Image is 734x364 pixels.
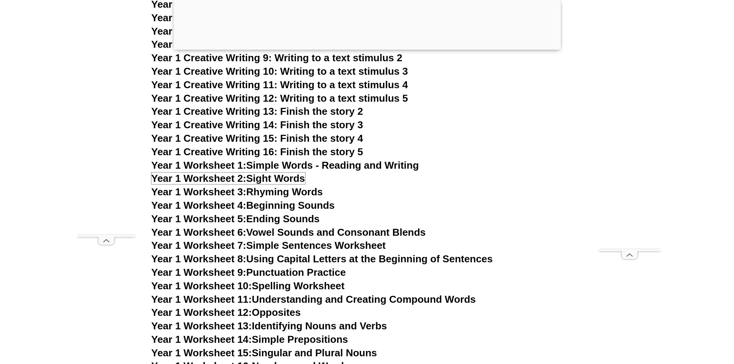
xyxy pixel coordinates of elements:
[151,12,382,23] a: Year 1 Creative Writing 6: Writing to a stimulus 5
[151,52,403,64] a: Year 1 Creative Writing 9: Writing to a text stimulus 2
[151,307,252,318] span: Year 1 Worksheet 12:
[151,133,363,144] a: Year 1 Creative Writing 15: Finish the story 4
[151,334,348,345] a: Year 1 Worksheet 14:Simple Prepositions
[151,267,247,278] span: Year 1 Worksheet 9:
[151,65,408,77] a: Year 1 Creative Writing 10: Writing to a text stimulus 3
[151,119,363,131] a: Year 1 Creative Writing 14: Finish the story 3
[606,277,734,364] iframe: Chat Widget
[151,159,419,171] a: Year 1 Worksheet 1:Simple Words - Reading and Writing
[151,92,408,104] a: Year 1 Creative Writing 12: Writing to a text stimulus 5
[151,213,247,225] span: Year 1 Worksheet 5:
[151,347,252,359] span: Year 1 Worksheet 15:
[151,347,377,359] a: Year 1 Worksheet 15:Singular and Plural Nouns
[151,294,476,305] a: Year 1 Worksheet 11:Understanding and Creating Compound Words
[151,320,252,332] span: Year 1 Worksheet 13:
[151,159,247,171] span: Year 1 Worksheet 1:
[151,173,305,184] a: Year 1 Worksheet 2:Sight Words
[151,200,247,211] span: Year 1 Worksheet 4:
[151,320,387,332] a: Year 1 Worksheet 13:Identifying Nouns and Verbs
[151,213,320,225] a: Year 1 Worksheet 5:Ending Sounds
[599,18,660,249] iframe: Advertisement
[151,173,247,184] span: Year 1 Worksheet 2:
[151,79,408,91] a: Year 1 Creative Writing 11: Writing to a text stimulus 4
[151,106,363,117] a: Year 1 Creative Writing 13: Finish the story 2
[77,18,135,235] iframe: Advertisement
[151,186,247,198] span: Year 1 Worksheet 3:
[151,253,493,265] a: Year 1 Worksheet 8:Using Capital Letters at the Beginning of Sentences
[151,186,323,198] a: Year 1 Worksheet 3:Rhyming Words
[151,280,252,292] span: Year 1 Worksheet 10:
[151,146,363,158] a: Year 1 Creative Writing 16: Finish the story 5
[151,25,394,37] a: Year 1 Creative Writing 7: Writing to a text stimulus
[151,226,426,238] a: Year 1 Worksheet 6:Vowel Sounds and Consonant Blends
[151,267,346,278] a: Year 1 Worksheet 9:Punctuation Practice
[151,253,247,265] span: Year 1 Worksheet 8:
[151,307,301,318] a: Year 1 Worksheet 12:Opposites
[151,334,252,345] span: Year 1 Worksheet 14:
[151,200,335,211] a: Year 1 Worksheet 4:Beginning Sounds
[151,240,386,251] a: Year 1 Worksheet 7:Simple Sentences Worksheet
[151,240,247,251] span: Year 1 Worksheet 7:
[151,226,247,238] span: Year 1 Worksheet 6:
[151,39,349,50] a: Year 1 Creative Writing 8: Finish the story
[151,294,252,305] span: Year 1 Worksheet 11:
[151,280,345,292] a: Year 1 Worksheet 10:Spelling Worksheet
